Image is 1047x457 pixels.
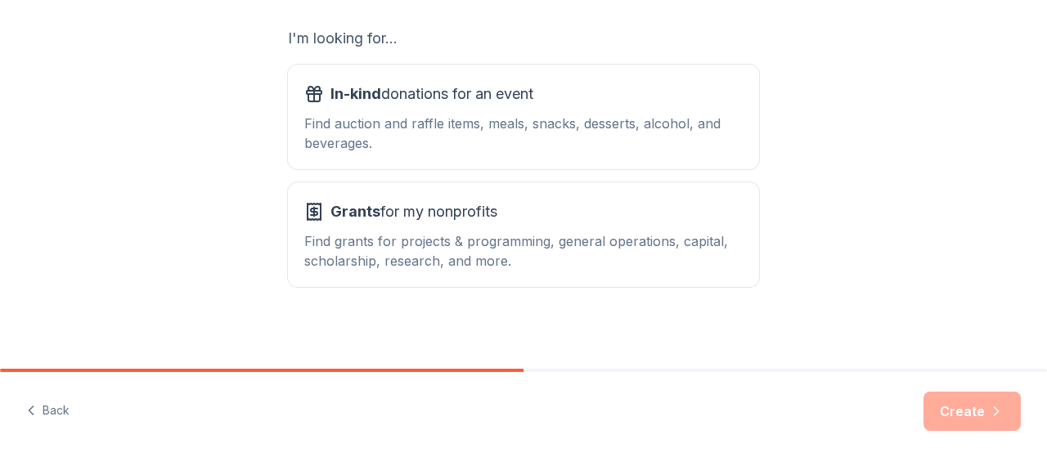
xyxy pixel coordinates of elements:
span: Grants [330,203,380,220]
button: Back [26,394,70,428]
div: Find grants for projects & programming, general operations, capital, scholarship, research, and m... [304,231,743,271]
span: for my nonprofits [330,199,497,225]
button: In-kinddonations for an eventFind auction and raffle items, meals, snacks, desserts, alcohol, and... [288,65,759,169]
button: Grantsfor my nonprofitsFind grants for projects & programming, general operations, capital, schol... [288,182,759,287]
div: Find auction and raffle items, meals, snacks, desserts, alcohol, and beverages. [304,114,743,153]
span: donations for an event [330,81,533,107]
div: I'm looking for... [288,25,759,52]
span: In-kind [330,85,381,102]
